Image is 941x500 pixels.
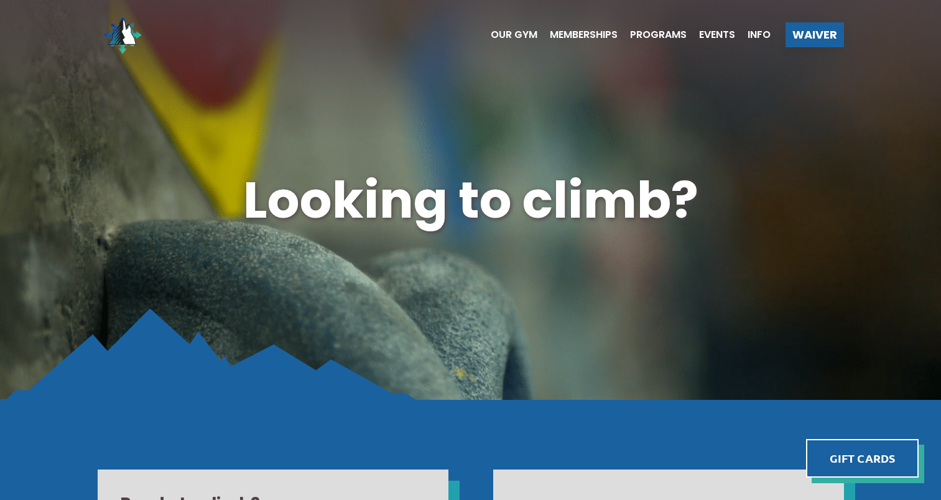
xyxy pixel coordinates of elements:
a: Programs [618,30,687,40]
h1: Looking to climb? [98,165,844,236]
img: North Wall Logo [98,10,147,60]
a: Waiver [786,22,844,47]
a: Events [687,30,735,40]
span: Programs [630,30,687,40]
span: Memberships [550,30,618,40]
span: Info [748,30,771,40]
span: Waiver [792,29,837,40]
span: Events [699,30,735,40]
a: Memberships [537,30,618,40]
a: Info [735,30,771,40]
a: Our Gym [478,30,537,40]
span: Our Gym [491,30,537,40]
